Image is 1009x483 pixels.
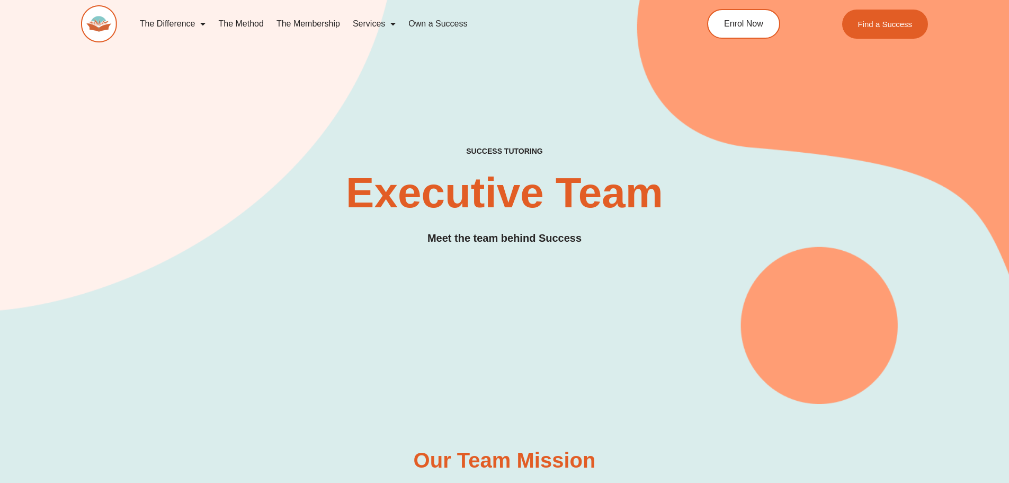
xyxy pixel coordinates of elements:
a: The Method [212,12,270,36]
span: Find a Success [858,20,913,28]
a: Services [346,12,402,36]
a: Enrol Now [707,9,780,39]
a: Find a Success [842,10,928,39]
h3: Our Team Mission [414,450,596,471]
h4: SUCCESS TUTORING​ [379,147,630,156]
nav: Menu [133,12,659,36]
a: The Difference [133,12,212,36]
span: Enrol Now [724,20,763,28]
h3: Meet the team behind Success [427,230,582,247]
h2: Executive Team [313,172,697,214]
a: The Membership [270,12,346,36]
a: Own a Success [402,12,474,36]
